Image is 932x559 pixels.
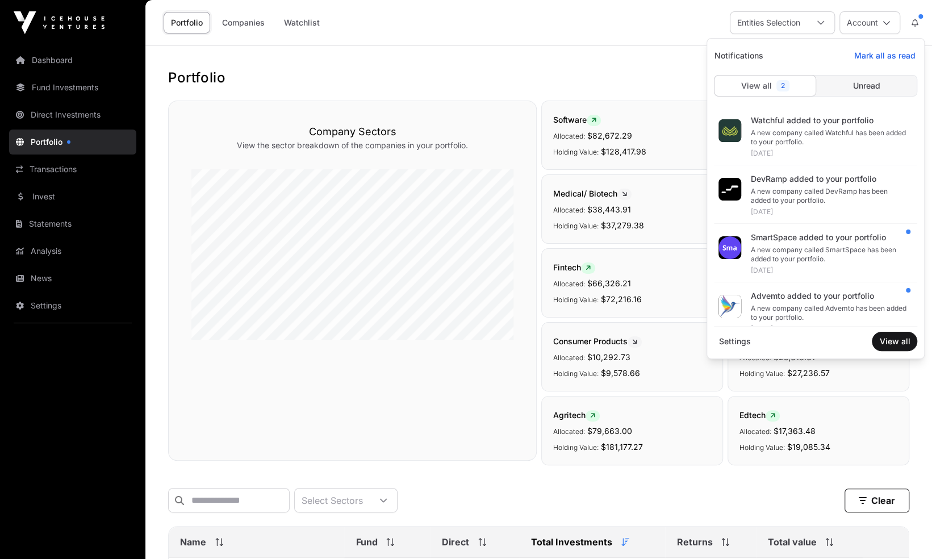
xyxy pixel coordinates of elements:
span: View all [879,336,910,347]
span: Allocated: [553,206,585,214]
a: Watchful added to your portfolioA new company called Watchful has been added to your portfolio.[D... [714,108,917,165]
img: Icehouse Ventures Logo [14,11,105,34]
span: $181,177.27 [601,442,643,452]
span: $128,417.98 [601,147,646,156]
h3: Company Sectors [191,124,513,140]
a: Transactions [9,157,136,182]
a: DevRamp added to your portfolioA new company called DevRamp has been added to your portfolio.[DATE] [714,166,917,224]
div: A new company called Advemto has been added to your portfolio. [750,304,908,322]
a: Companies [215,12,272,34]
span: Holding Value: [739,443,785,452]
span: Allocated: [553,353,585,362]
span: $37,279.38 [601,220,644,230]
div: [DATE] [750,266,908,275]
span: Medical/ Biotech [553,189,632,198]
span: Holding Value: [553,295,599,304]
span: $10,292.73 [587,352,630,362]
a: Analysis [9,239,136,264]
img: watchful_ai_logo.jpeg [718,119,741,142]
a: Settings [714,331,755,352]
a: Fund Investments [9,75,136,100]
a: Portfolio [9,130,136,155]
div: Select Sectors [295,489,370,512]
span: Holding Value: [739,369,785,378]
span: Holding Value: [553,222,599,230]
span: Allocated: [739,427,771,436]
div: Entities Selection [730,12,807,34]
a: Advemto added to your portfolioA new company called Advemto has been added to your portfolio.[DATE] [714,283,917,341]
span: $82,672.29 [587,131,632,140]
div: A new company called DevRamp has been added to your portfolio. [750,187,908,205]
span: Allocated: [553,427,585,436]
button: Clear [845,489,909,512]
span: $9,578.66 [601,368,640,378]
span: Name [180,535,206,549]
a: SmartSpace added to your portfolioA new company called SmartSpace has been added to your portfoli... [714,225,917,282]
div: Advemto added to your portfolio [750,290,908,302]
span: $38,443.91 [587,205,631,214]
a: News [9,266,136,291]
a: Dashboard [9,48,136,73]
div: A new company called SmartSpace has been added to your portfolio. [750,245,908,264]
div: [DATE] [750,324,908,333]
span: Holding Value: [553,369,599,378]
span: Notifications [709,45,767,66]
img: 1653601112585.jpeg [718,295,741,318]
a: Watchlist [277,12,327,34]
span: Holding Value: [553,443,599,452]
span: Consumer Products [553,336,642,346]
div: [DATE] [750,207,908,216]
iframe: Chat Widget [875,504,932,559]
img: smartspace398.png [718,236,741,259]
a: Portfolio [164,12,210,34]
span: Fund [356,535,377,549]
div: [DATE] [750,149,908,158]
div: A new company called Watchful has been added to your portfolio. [750,128,908,147]
div: SmartSpace added to your portfolio [750,232,908,243]
span: $27,236.57 [787,368,830,378]
div: DevRamp added to your portfolio [750,173,908,185]
span: Fintech [553,262,595,272]
h1: Portfolio [168,69,909,87]
span: Allocated: [553,132,585,140]
div: Watchful added to your portfolio [750,115,908,126]
span: $19,085.34 [787,442,830,452]
span: $17,363.48 [774,426,816,436]
span: Software [553,115,601,124]
img: SVGs_DevRamp.svg [718,178,741,201]
span: Agritech [553,410,600,420]
a: Settings [9,293,136,318]
span: Edtech [739,410,780,420]
p: View the sector breakdown of the companies in your portfolio. [191,140,513,151]
span: Total value [767,535,816,549]
span: Returns [676,535,712,549]
span: Total Investments [531,535,612,549]
span: Holding Value: [553,148,599,156]
span: Direct [442,535,469,549]
span: Unread [852,80,880,91]
button: Mark all as read [847,47,922,65]
a: Direct Investments [9,102,136,127]
span: $72,216.16 [601,294,642,304]
button: View all [872,332,917,351]
span: $79,663.00 [587,426,632,436]
a: Statements [9,211,136,236]
a: Invest [9,184,136,209]
button: Account [839,11,900,34]
span: $66,326.21 [587,278,631,288]
span: Allocated: [553,279,585,288]
span: Mark all as read [854,50,915,61]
